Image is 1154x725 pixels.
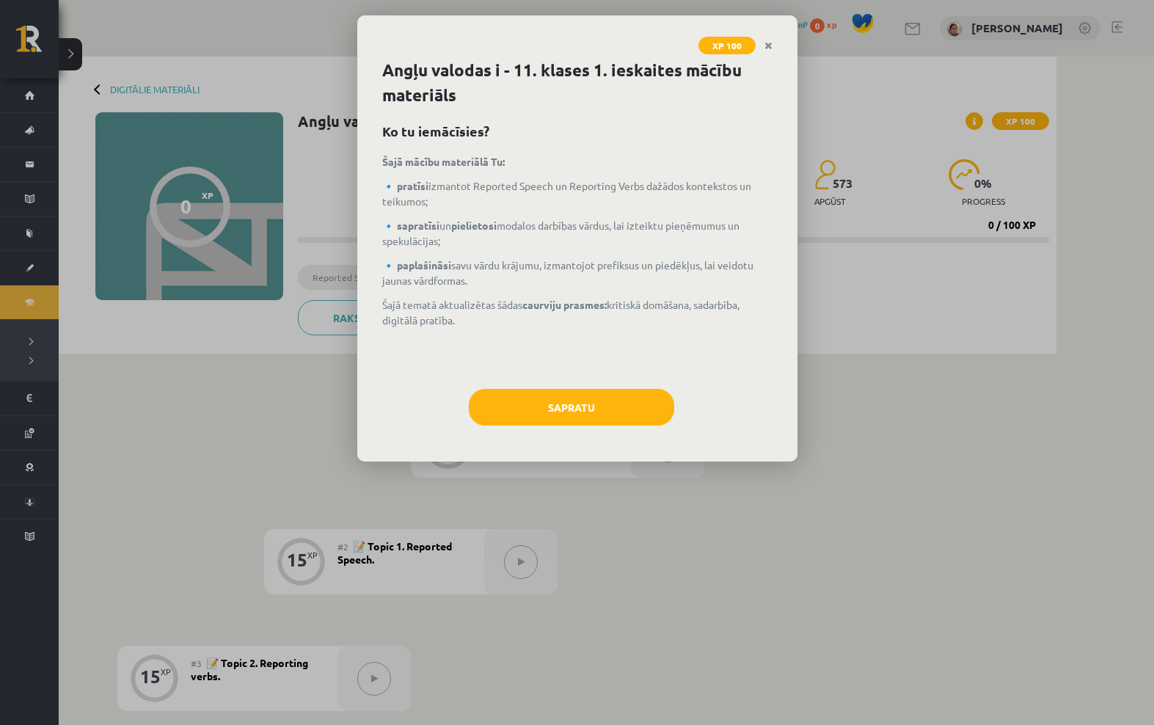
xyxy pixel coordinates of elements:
strong: 🔹 paplašināsi [382,258,451,272]
strong: Šajā mācību materiālā Tu: [382,155,505,168]
strong: caurviju prasmes: [522,298,607,311]
strong: 🔹 sapratīsi [382,219,439,232]
span: XP 100 [698,37,756,54]
button: Sapratu [469,389,674,426]
h1: Angļu valodas i - 11. klases 1. ieskaites mācību materiāls [382,58,773,108]
strong: pielietosi [451,219,497,232]
p: savu vārdu krājumu, izmantojot prefiksus un piedēkļus, lai veidotu jaunas vārdformas. [382,258,773,288]
strong: 🔹 pratīsi [382,179,428,192]
p: un modalos darbības vārdus, lai izteiktu pieņēmumus un spekulācijas; [382,218,773,249]
h2: Ko tu iemācīsies? [382,121,773,141]
p: Šajā tematā aktualizētas šādas kritiskā domāšana, sadarbība, digitālā pratība. [382,297,773,328]
p: izmantot Reported Speech un Reporting Verbs dažādos kontekstos un teikumos; [382,178,773,209]
a: Close [756,32,781,60]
